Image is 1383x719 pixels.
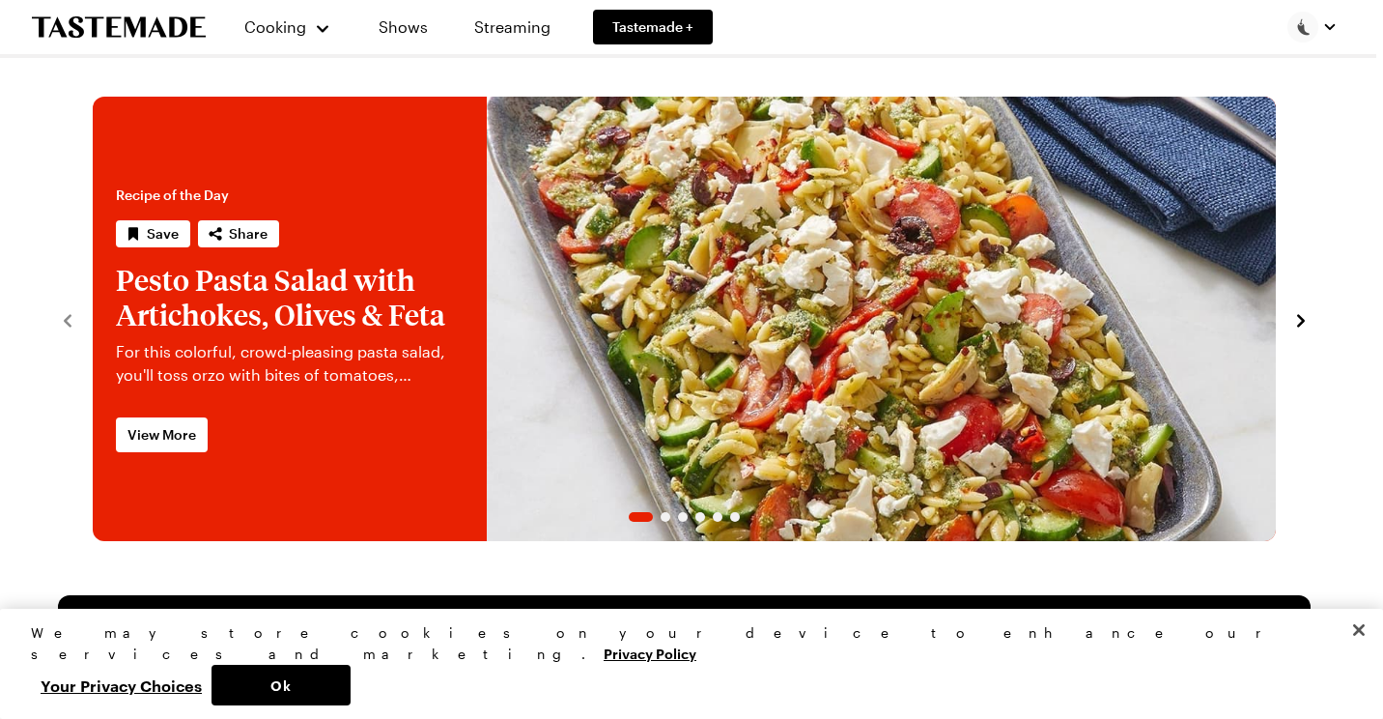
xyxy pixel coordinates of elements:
[212,665,351,705] button: Ok
[31,622,1336,705] div: Privacy
[31,665,212,705] button: Your Privacy Choices
[604,644,696,662] a: More information about your privacy, opens in a new tab
[31,622,1336,665] div: We may store cookies on your device to enhance our services and marketing.
[1338,609,1380,651] button: Close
